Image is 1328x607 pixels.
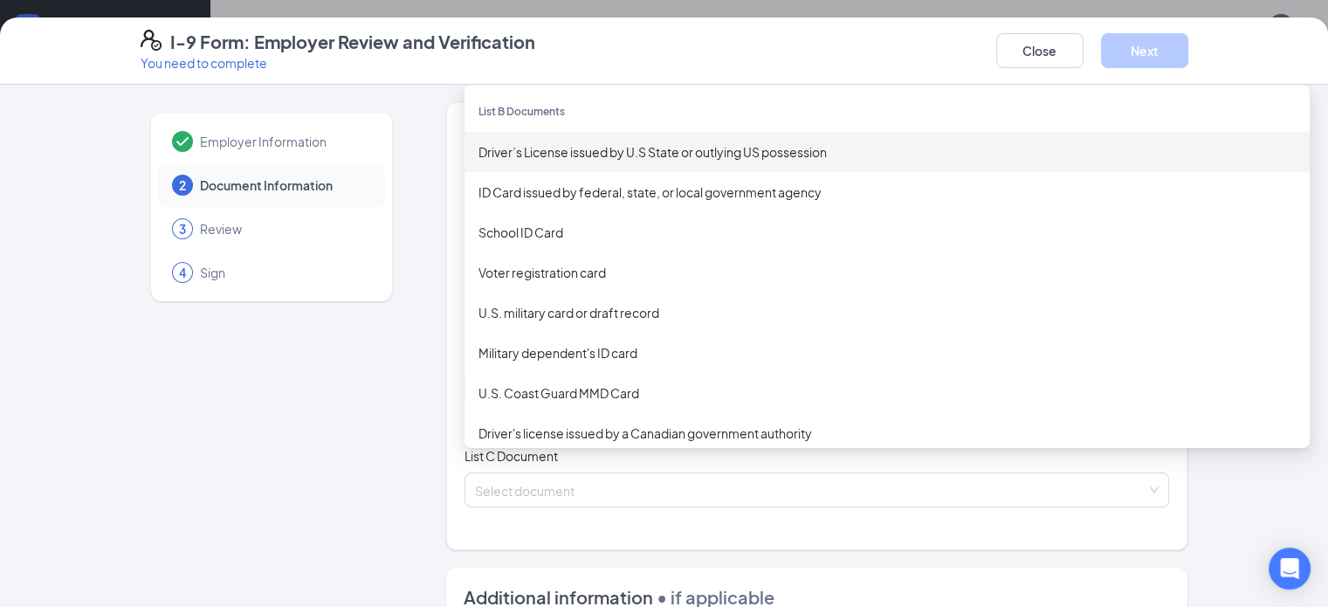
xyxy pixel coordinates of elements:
[478,383,1296,403] div: U.S. Coast Guard MMD Card
[179,176,186,194] span: 2
[478,142,1296,162] div: Driver’s License issued by U.S State or outlying US possession
[170,30,535,54] h4: I-9 Form: Employer Review and Verification
[478,303,1296,322] div: U.S. military card or draft record
[464,448,558,464] span: List C Document
[141,54,535,72] p: You need to complete
[478,424,1296,443] div: Driver's license issued by a Canadian government authority
[179,220,186,238] span: 3
[172,131,193,152] svg: Checkmark
[200,176,368,194] span: Document Information
[996,33,1084,68] button: Close
[179,264,186,281] span: 4
[478,263,1296,282] div: Voter registration card
[200,133,368,150] span: Employer Information
[478,343,1296,362] div: Military dependent's ID card
[1269,548,1311,590] div: Open Intercom Messenger
[1101,33,1188,68] button: Next
[478,105,565,118] span: List B Documents
[478,223,1296,242] div: School ID Card
[478,183,1296,202] div: ID Card issued by federal, state, or local government agency
[200,220,368,238] span: Review
[141,30,162,51] svg: FormI9EVerifyIcon
[200,264,368,281] span: Sign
